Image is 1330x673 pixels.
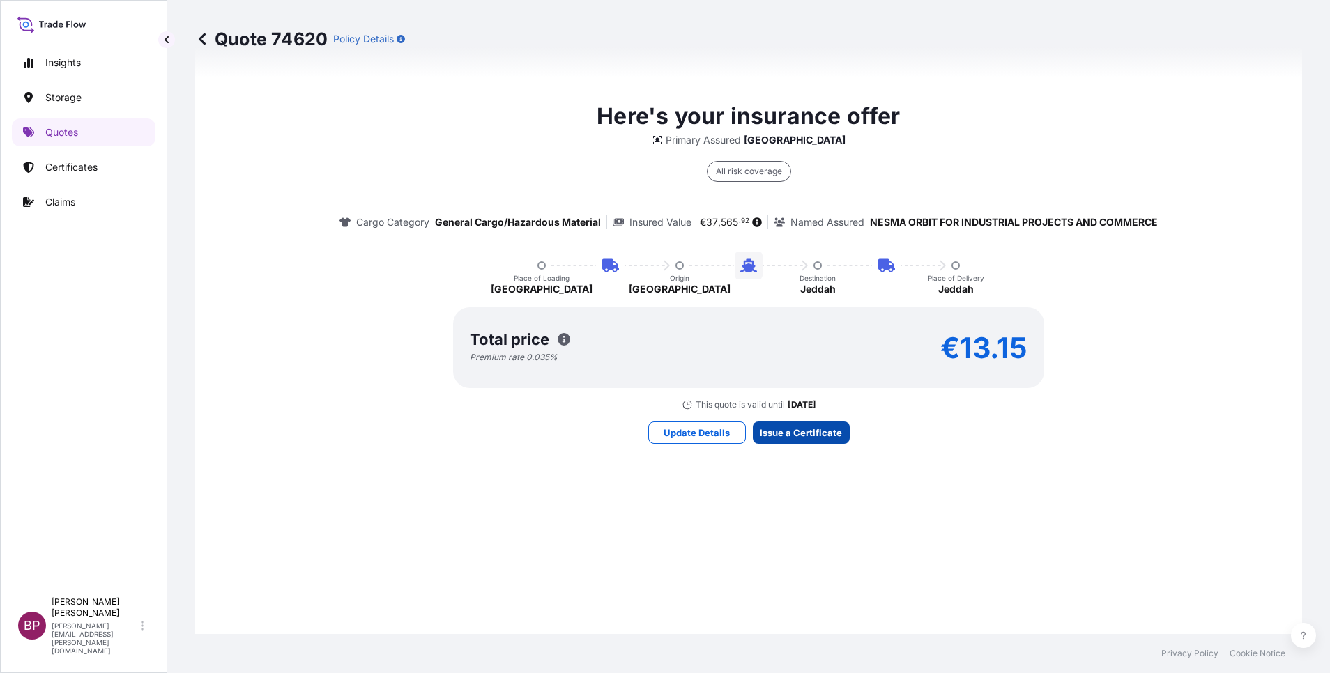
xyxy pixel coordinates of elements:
p: Jeddah [800,282,836,296]
button: Issue a Certificate [753,421,850,444]
p: [GEOGRAPHIC_DATA] [491,282,593,296]
p: Destination [800,274,836,282]
p: Storage [45,91,82,105]
a: Quotes [12,118,155,146]
p: Total price [470,332,549,346]
p: Named Assured [790,215,864,229]
p: Quotes [45,125,78,139]
p: Premium rate 0.035 % [470,352,558,363]
p: [PERSON_NAME] [PERSON_NAME] [52,596,138,619]
p: Here's your insurance offer [597,100,900,133]
span: € [700,217,706,227]
span: BP [24,619,40,633]
p: Certificates [45,160,98,174]
span: 565 [721,217,738,227]
p: NESMA ORBIT FOR INDUSTRIAL PROJECTS AND COMMERCE [870,215,1158,229]
span: 92 [741,219,749,224]
div: All risk coverage [707,161,791,182]
p: Claims [45,195,75,209]
p: Insights [45,56,81,70]
a: Insights [12,49,155,77]
a: Certificates [12,153,155,181]
p: Primary Assured [666,133,741,147]
p: Jeddah [938,282,974,296]
p: [GEOGRAPHIC_DATA] [744,133,846,147]
p: This quote is valid until [696,399,785,410]
p: Insured Value [629,215,691,229]
button: Update Details [648,421,746,444]
p: Place of Loading [514,274,570,282]
p: Cargo Category [356,215,429,229]
a: Privacy Policy [1161,648,1218,659]
p: General Cargo/Hazardous Material [435,215,601,229]
a: Claims [12,188,155,216]
span: . [739,219,741,224]
p: [DATE] [788,399,816,410]
a: Storage [12,84,155,111]
p: Policy Details [333,32,394,46]
span: , [718,217,721,227]
p: €13.15 [940,336,1027,359]
span: 37 [706,217,718,227]
p: Origin [670,274,689,282]
p: [PERSON_NAME][EMAIL_ADDRESS][PERSON_NAME][DOMAIN_NAME] [52,621,138,655]
p: [GEOGRAPHIC_DATA] [629,282,731,296]
a: Cookie Notice [1230,648,1285,659]
p: Quote 74620 [195,28,328,50]
p: Place of Delivery [928,274,984,282]
p: Issue a Certificate [760,426,842,440]
p: Update Details [664,426,730,440]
